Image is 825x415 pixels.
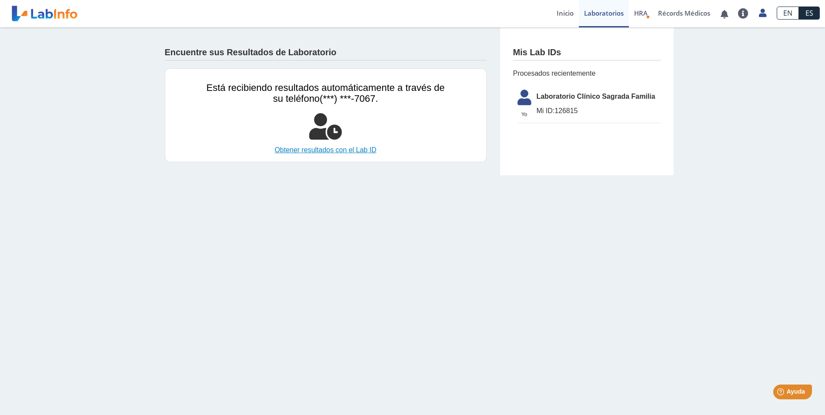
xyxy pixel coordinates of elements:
[634,9,648,17] span: HRA
[512,110,537,118] span: Yo
[207,82,445,104] span: Está recibiendo resultados automáticamente a través de su teléfono
[799,7,820,20] a: ES
[537,107,555,114] span: Mi ID:
[513,68,661,79] span: Procesados recientemente
[777,7,799,20] a: EN
[207,145,445,155] a: Obtener resultados con el Lab ID
[537,91,661,102] span: Laboratorio Clínico Sagrada Familia
[537,106,661,116] span: 126815
[748,381,815,405] iframe: Help widget launcher
[165,47,337,58] h4: Encuentre sus Resultados de Laboratorio
[513,47,561,58] h4: Mis Lab IDs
